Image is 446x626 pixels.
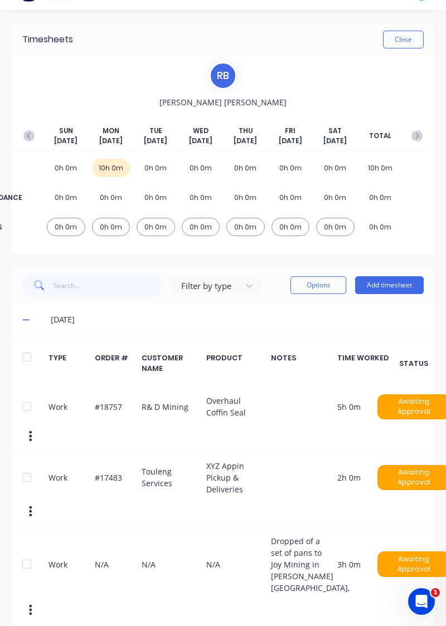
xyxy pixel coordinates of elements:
div: 0h 0m [316,218,355,236]
button: Add timesheet [355,276,424,294]
button: Close [383,31,424,48]
span: 1 [431,588,440,597]
div: CUSTOMER NAME [142,353,200,374]
div: STATUS [404,353,424,374]
span: [DATE] [279,136,302,146]
iframe: Intercom live chat [408,588,435,615]
span: [DATE] [99,136,123,146]
div: 0h 0m [137,159,175,177]
span: [DATE] [189,136,212,146]
div: ORDER # [95,353,135,374]
button: Options [290,276,346,294]
div: 0h 0m [226,159,265,177]
div: 0h 0m [182,188,220,207]
div: 0h 0m [316,188,355,207]
div: 10h 0m [92,159,130,177]
span: THU [239,126,253,136]
span: [DATE] [54,136,77,146]
div: 0h 0m [92,218,130,236]
div: 0h 0m [361,218,400,236]
div: 0h 0m [272,218,310,236]
div: R B [209,62,237,90]
input: Search... [54,274,162,296]
span: [PERSON_NAME] [PERSON_NAME] [159,96,287,108]
div: PRODUCT [206,353,265,374]
div: 0h 0m [137,188,175,207]
div: Timesheets [22,33,73,46]
div: 0h 0m [137,218,175,236]
span: TOTAL [369,131,391,141]
div: 0h 0m [272,188,310,207]
span: [DATE] [234,136,257,146]
div: 0h 0m [92,188,130,207]
div: 10h 0m [361,159,400,177]
div: TIME WORKED [337,353,397,374]
span: [DATE] [323,136,347,146]
div: 0h 0m [47,159,85,177]
div: 0h 0m [226,218,265,236]
div: TYPE [49,353,89,374]
div: 0h 0m [316,159,355,177]
div: NOTES [271,353,331,374]
div: 0h 0m [226,188,265,207]
span: FRI [285,126,295,136]
span: SUN [59,126,73,136]
span: [DATE] [144,136,167,146]
div: [DATE] [51,314,424,326]
div: 0h 0m [182,159,220,177]
span: TUE [149,126,162,136]
div: 0h 0m [361,188,400,207]
span: MON [103,126,119,136]
div: 0h 0m [182,218,220,236]
div: 0h 0m [272,159,310,177]
div: 0h 0m [47,218,85,236]
span: SAT [328,126,342,136]
div: 0h 0m [47,188,85,207]
span: WED [193,126,209,136]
